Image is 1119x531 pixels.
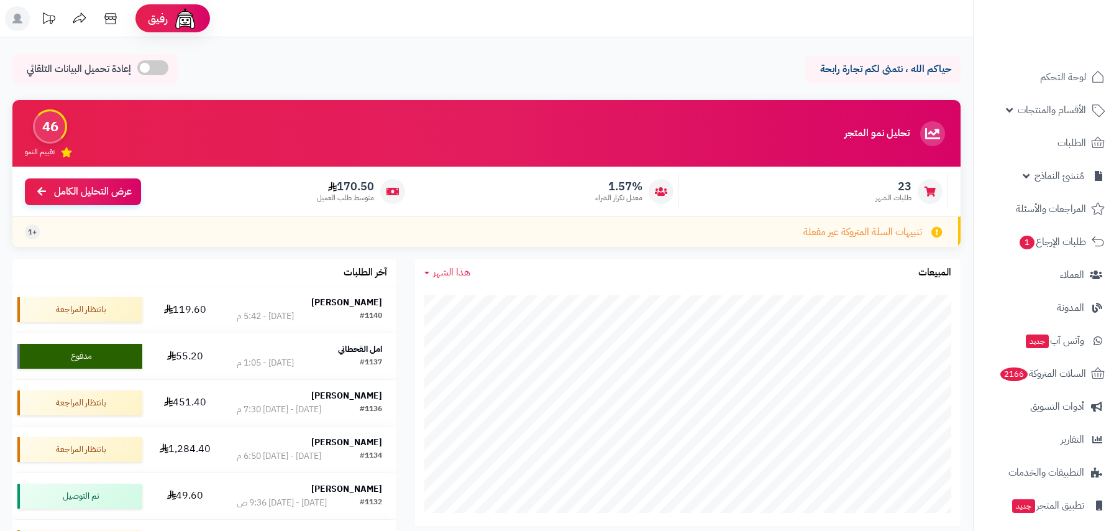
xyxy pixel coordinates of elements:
p: حياكم الله ، نتمنى لكم تجارة رابحة [815,62,951,76]
span: معدل تكرار الشراء [595,193,642,203]
span: هذا الشهر [433,265,470,280]
strong: [PERSON_NAME] [311,296,382,309]
h3: المبيعات [918,267,951,279]
span: العملاء [1060,266,1084,284]
div: #1132 [360,497,382,509]
span: المدونة [1057,299,1084,316]
a: لوحة التحكم [981,62,1112,92]
span: 2166 [1000,367,1028,381]
span: السلات المتروكة [999,365,1086,382]
a: الطلبات [981,128,1112,158]
span: لوحة التحكم [1040,68,1086,86]
div: مدفوع [17,344,142,369]
a: وآتس آبجديد [981,326,1112,356]
td: 119.60 [147,287,222,333]
div: بانتظار المراجعة [17,437,142,462]
span: متوسط طلب العميل [317,193,374,203]
div: [DATE] - [DATE] 7:30 م [237,404,321,416]
h3: تحليل نمو المتجر [844,128,910,139]
td: 55.20 [147,333,222,379]
div: بانتظار المراجعة [17,390,142,415]
a: أدوات التسويق [981,392,1112,422]
strong: [PERSON_NAME] [311,483,382,496]
span: وآتس آب [1025,332,1084,349]
div: [DATE] - [DATE] 6:50 م [237,450,321,463]
td: 1,284.40 [147,427,222,473]
a: طلبات الإرجاع1 [981,227,1112,257]
img: ai-face.png [173,6,198,31]
span: مُنشئ النماذج [1035,167,1084,185]
div: #1137 [360,357,382,369]
span: تطبيق المتجر [1011,497,1084,514]
td: 451.40 [147,380,222,426]
div: #1136 [360,404,382,416]
span: الأقسام والمنتجات [1018,101,1086,119]
span: طلبات الشهر [875,193,911,203]
a: تطبيق المتجرجديد [981,491,1112,520]
a: التطبيقات والخدمات [981,458,1112,487]
span: تنبيهات السلة المتروكة غير مفعلة [803,225,922,239]
a: تحديثات المنصة [33,6,64,34]
h3: آخر الطلبات [344,267,387,279]
a: المدونة [981,293,1112,323]
span: 170.50 [317,180,374,193]
span: إعادة تحميل البيانات التلقائي [27,62,131,76]
span: تقييم النمو [25,147,55,157]
span: 1.57% [595,180,642,193]
span: طلبات الإرجاع [1018,233,1086,251]
img: logo-2.png [1035,35,1107,61]
a: هذا الشهر [424,265,470,280]
div: [DATE] - 5:42 م [237,310,294,323]
a: السلات المتروكة2166 [981,359,1112,389]
a: عرض التحليل الكامل [25,178,141,205]
div: [DATE] - [DATE] 9:36 ص [237,497,327,509]
div: تم التوصيل [17,484,142,509]
span: جديد [1026,335,1049,348]
a: المراجعات والأسئلة [981,194,1112,224]
div: بانتظار المراجعة [17,297,142,322]
a: العملاء [981,260,1112,290]
span: 23 [875,180,911,193]
span: أدوات التسويق [1030,398,1084,415]
span: التطبيقات والخدمات [1008,464,1084,481]
strong: [PERSON_NAME] [311,436,382,449]
span: رفيق [148,11,168,26]
strong: امل القحطاني [338,343,382,356]
span: 1 [1020,236,1035,249]
span: الطلبات [1057,134,1086,152]
span: جديد [1012,499,1035,513]
div: #1140 [360,310,382,323]
div: [DATE] - 1:05 م [237,357,294,369]
td: 49.60 [147,473,222,519]
a: التقارير [981,425,1112,455]
div: #1134 [360,450,382,463]
span: التقارير [1061,431,1084,448]
span: عرض التحليل الكامل [54,185,132,199]
span: المراجعات والأسئلة [1016,200,1086,218]
strong: [PERSON_NAME] [311,389,382,402]
span: +1 [28,227,37,238]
